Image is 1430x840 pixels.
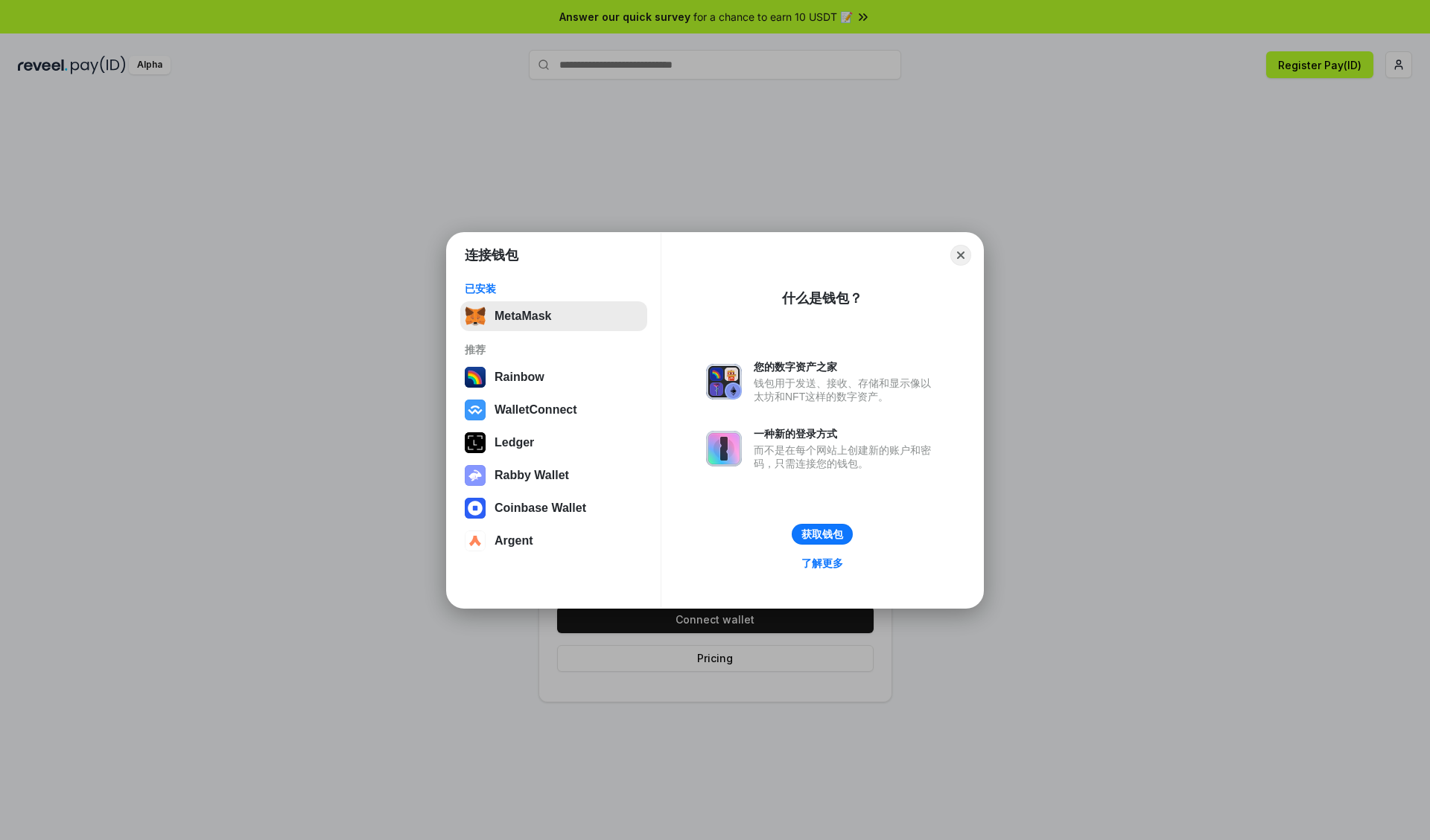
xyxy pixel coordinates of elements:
[782,289,862,307] div: 什么是钱包？
[495,310,551,323] div: MetaMask
[465,400,486,420] img: svg+xml,%3Csvg%20width%3D%2228%22%20height%3D%2228%22%20viewBox%3D%220%200%2028%2028%22%20fill%3D...
[465,432,486,453] img: svg+xml,%3Csvg%20xmlns%3D%22http%3A%2F%2Fwww.w3.org%2F2000%2Fsvg%22%20width%3D%2228%22%20height%3...
[801,528,843,541] div: 获取钱包
[495,469,569,482] div: Rabby Wallet
[460,301,647,331] button: MetaMask
[950,245,971,266] button: Close
[495,436,534,449] div: Ledger
[495,403,577,417] div: WalletConnect
[465,343,643,356] div: 推荐
[706,431,742,467] img: svg+xml,%3Csvg%20xmlns%3D%22http%3A%2F%2Fwww.w3.org%2F2000%2Fsvg%22%20fill%3D%22none%22%20viewBox...
[465,530,486,551] img: svg+xml,%3Csvg%20width%3D%2228%22%20height%3D%2228%22%20viewBox%3D%220%200%2028%2028%22%20fill%3D...
[460,395,647,425] button: WalletConnect
[460,493,647,523] button: Coinbase Wallet
[460,362,647,392] button: Rainbow
[754,376,938,403] div: 钱包用于发送、接收、存储和显示像以太坊和NFT这样的数字资产。
[465,282,643,295] div: 已安装
[495,501,586,515] div: Coinbase Wallet
[706,364,742,400] img: svg+xml,%3Csvg%20xmlns%3D%22http%3A%2F%2Fwww.w3.org%2F2000%2Fsvg%22%20fill%3D%22none%22%20viewBox...
[801,557,843,570] div: 了解更多
[792,554,852,573] a: 了解更多
[460,461,647,490] button: Rabby Wallet
[792,524,853,545] button: 获取钱包
[460,428,647,458] button: Ledger
[465,246,518,264] h1: 连接钱包
[754,360,938,373] div: 您的数字资产之家
[465,465,486,486] img: svg+xml,%3Csvg%20xmlns%3D%22http%3A%2F%2Fwww.w3.org%2F2000%2Fsvg%22%20fill%3D%22none%22%20viewBox...
[465,306,486,327] img: svg+xml,%3Csvg%20fill%3D%22none%22%20height%3D%2233%22%20viewBox%3D%220%200%2035%2033%22%20width%...
[465,367,486,388] img: svg+xml,%3Csvg%20width%3D%22120%22%20height%3D%22120%22%20viewBox%3D%220%200%20120%20120%22%20fil...
[495,371,544,384] div: Rainbow
[465,498,486,519] img: svg+xml,%3Csvg%20width%3D%2228%22%20height%3D%2228%22%20viewBox%3D%220%200%2028%2028%22%20fill%3D...
[460,526,647,556] button: Argent
[754,427,938,440] div: 一种新的登录方式
[754,443,938,470] div: 而不是在每个网站上创建新的账户和密码，只需连接您的钱包。
[495,534,533,548] div: Argent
